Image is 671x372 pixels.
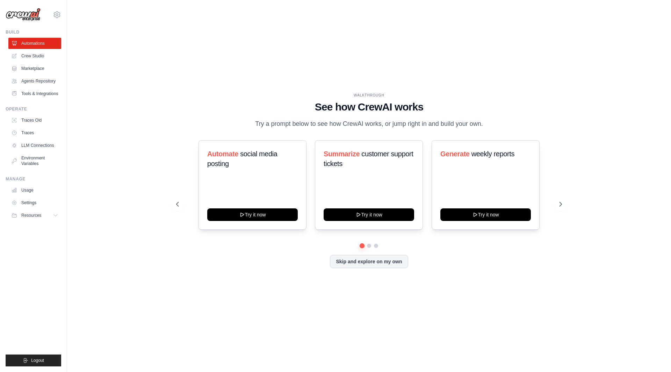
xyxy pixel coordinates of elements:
[8,152,61,169] a: Environment Variables
[6,29,61,35] div: Build
[21,213,41,218] span: Resources
[8,197,61,208] a: Settings
[440,150,470,158] span: Generate
[8,38,61,49] a: Automations
[6,355,61,366] button: Logout
[8,88,61,99] a: Tools & Integrations
[324,150,413,167] span: customer support tickets
[440,208,531,221] button: Try it now
[324,208,414,221] button: Try it now
[8,210,61,221] button: Resources
[8,50,61,62] a: Crew Studio
[471,150,514,158] span: weekly reports
[8,115,61,126] a: Traces Old
[6,106,61,112] div: Operate
[8,63,61,74] a: Marketplace
[8,76,61,87] a: Agents Repository
[324,150,360,158] span: Summarize
[330,255,408,268] button: Skip and explore on my own
[176,93,562,98] div: WALKTHROUGH
[8,140,61,151] a: LLM Connections
[207,150,238,158] span: Automate
[8,185,61,196] a: Usage
[207,208,298,221] button: Try it now
[6,176,61,182] div: Manage
[6,8,41,21] img: Logo
[31,358,44,363] span: Logout
[176,101,562,113] h1: See how CrewAI works
[252,119,486,129] p: Try a prompt below to see how CrewAI works, or jump right in and build your own.
[207,150,277,167] span: social media posting
[8,127,61,138] a: Traces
